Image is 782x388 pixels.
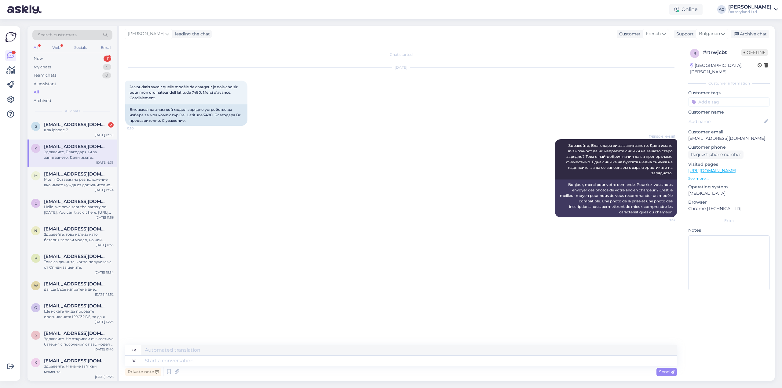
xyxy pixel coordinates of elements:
[44,177,114,188] div: Моля. Оставам на разположение, ако имате нужда от допълнително съдействие.
[731,30,769,38] div: Archive chat
[108,122,114,128] div: 2
[35,333,37,337] span: s
[674,31,694,37] div: Support
[688,190,770,197] p: [MEDICAL_DATA]
[690,62,758,75] div: [GEOGRAPHIC_DATA], [PERSON_NAME]
[125,368,161,376] div: Private note
[44,281,108,287] span: wasil40@gmail.com
[34,89,39,95] div: All
[34,72,56,78] div: Team chats
[646,31,661,37] span: French
[688,97,770,107] input: Add a tag
[44,226,108,232] span: naydenovasparuh@gmail.com
[100,44,112,52] div: Email
[131,356,136,366] div: bg
[32,44,39,52] div: All
[688,161,770,168] p: Visited pages
[95,188,114,192] div: [DATE] 17:24
[688,144,770,150] p: Customer phone
[95,292,114,297] div: [DATE] 15:52
[96,243,114,247] div: [DATE] 11:53
[44,259,114,270] div: Това са данните, които получаваме от Спиди за цените.
[35,146,37,150] span: K
[688,176,770,181] p: See more ...
[688,150,744,159] div: Request phone number
[34,173,38,178] span: m
[703,49,741,56] div: # rtrwjcbt
[125,104,247,126] div: Бих искал да знам кой модел зарядно устройство да избера за моя компютър Dell Latitude 7480. Благ...
[73,44,88,52] div: Socials
[688,90,770,96] p: Customer tags
[44,199,108,204] span: eduardharsing@yahoo.com
[102,72,111,78] div: 0
[699,31,720,37] span: Bulgarian
[44,171,108,177] span: marsi1969@abv.bg
[44,144,108,149] span: Kellerjeremy9@gmail.com
[617,31,641,37] div: Customer
[35,201,37,205] span: e
[44,122,108,127] span: slavvii1984@abv.bg
[125,52,677,57] div: Chat started
[128,31,164,37] span: [PERSON_NAME]
[95,320,114,324] div: [DATE] 14:23
[44,331,108,336] span: stroitanicolae@gmail.com
[95,375,114,379] div: [DATE] 13:25
[94,347,114,352] div: [DATE] 13:40
[659,369,674,375] span: Send
[34,81,56,87] div: AI Assistant
[717,5,726,14] div: AG
[688,109,770,115] p: Customer name
[34,98,51,104] div: Archived
[693,51,696,56] span: r
[688,227,770,234] p: Notes
[130,85,239,100] span: Je voudrais savoir quelle modèle de chargeur je dois choisir pour mon ordinateur dell latitude 74...
[688,129,770,135] p: Customer email
[34,56,43,62] div: New
[688,218,770,223] div: Extra
[65,108,80,114] span: All chats
[127,126,150,131] span: 0:50
[688,205,770,212] p: Chrome [TECHNICAL_ID]
[38,32,77,38] span: Search customers
[44,204,114,215] div: Hello, we have sent the battery on [DATE]. You can track it here: [URL][DOMAIN_NAME]
[741,49,768,56] span: Offline
[34,64,51,70] div: My chats
[688,184,770,190] p: Operating system
[5,31,16,43] img: Askly Logo
[95,133,114,137] div: [DATE] 12:30
[125,65,677,70] div: [DATE]
[35,360,37,365] span: k
[44,127,114,133] div: а за iphone 7
[34,305,37,310] span: o
[688,135,770,142] p: [EMAIL_ADDRESS][DOMAIN_NAME]
[51,44,62,52] div: Web
[728,9,772,14] div: Batteryland Ltd
[44,309,114,320] div: Ще искате ли да пробвате оригиналната L19C3PD5, за да я осигурим на място при нас? Тя се води, че...
[688,81,770,86] div: Customer information
[35,124,37,129] span: s
[688,168,736,173] a: [URL][DOMAIN_NAME]
[669,4,703,15] div: Online
[728,5,778,14] a: [PERSON_NAME]Batteryland Ltd
[44,358,108,364] span: karakerezow@abv.bg
[173,31,210,37] div: leading the chat
[44,336,114,347] div: Здравейте. Не откривам съвместима батерия с посочения от вас модел в нашата база данни. Можете ли...
[96,215,114,220] div: [DATE] 11:56
[103,64,111,70] div: 5
[35,256,37,260] span: p
[95,270,114,275] div: [DATE] 15:54
[34,228,37,233] span: n
[44,149,114,160] div: Здравейте, Благодаря ви за запитването. Дали имате възможност да ни изпратите снимки на вашето ст...
[104,56,111,62] div: 1
[566,143,674,175] span: Здравейте, Благодаря ви за запитването. Дали имате възможност да ни изпратите снимки на вашето ст...
[44,232,114,243] div: Здравейте, това излиза като батерия за този модел, но най-добре сравнете снимките със вашата ориг...
[649,134,675,139] span: [PERSON_NAME]
[652,218,675,222] span: 9:33
[728,5,772,9] div: [PERSON_NAME]
[34,283,38,288] span: w
[44,303,108,309] span: office@cryptosystemsbg.com
[131,345,136,355] div: fr
[96,160,114,165] div: [DATE] 9:33
[44,254,108,259] span: paradox1914@abv.bg
[688,199,770,205] p: Browser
